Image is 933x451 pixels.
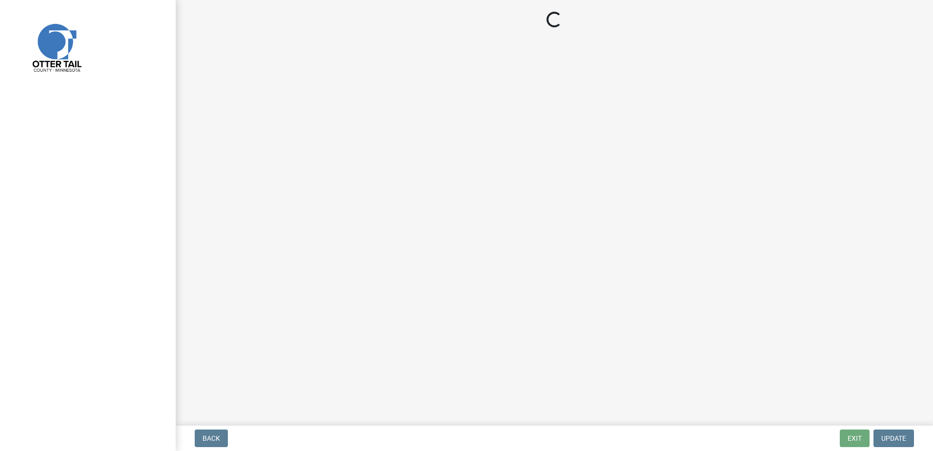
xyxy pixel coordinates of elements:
[873,430,914,447] button: Update
[195,430,228,447] button: Back
[20,10,93,83] img: Otter Tail County, Minnesota
[881,434,906,442] span: Update
[840,430,870,447] button: Exit
[203,434,220,442] span: Back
